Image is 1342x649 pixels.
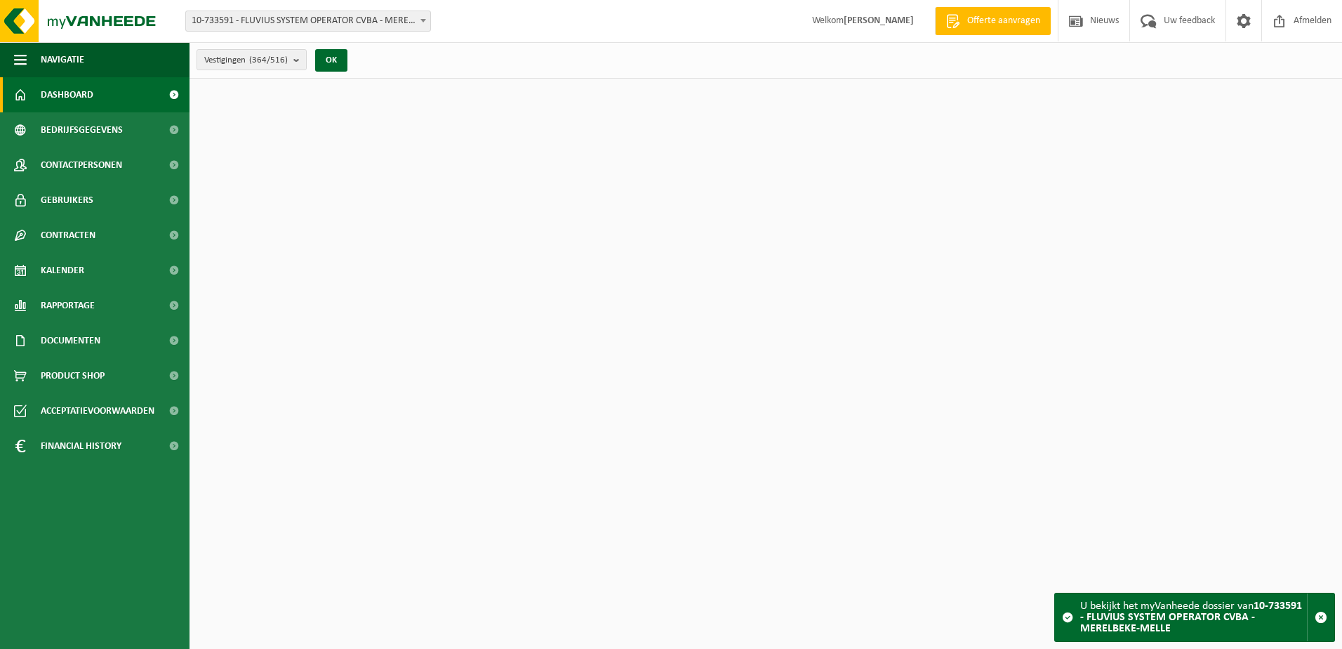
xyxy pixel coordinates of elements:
span: Bedrijfsgegevens [41,112,123,147]
span: Vestigingen [204,50,288,71]
span: Product Shop [41,358,105,393]
strong: [PERSON_NAME] [844,15,914,26]
span: Offerte aanvragen [964,14,1044,28]
span: Documenten [41,323,100,358]
span: 10-733591 - FLUVIUS SYSTEM OPERATOR CVBA - MERELBEKE-MELLE [185,11,431,32]
button: Vestigingen(364/516) [197,49,307,70]
span: Navigatie [41,42,84,77]
span: Contracten [41,218,95,253]
span: Financial History [41,428,121,464]
span: Contactpersonen [41,147,122,183]
span: Rapportage [41,288,95,323]
span: Acceptatievoorwaarden [41,393,154,428]
button: OK [315,49,347,72]
div: U bekijkt het myVanheede dossier van [1080,594,1307,641]
a: Offerte aanvragen [935,7,1051,35]
span: Dashboard [41,77,93,112]
span: 10-733591 - FLUVIUS SYSTEM OPERATOR CVBA - MERELBEKE-MELLE [186,11,430,31]
span: Kalender [41,253,84,288]
strong: 10-733591 - FLUVIUS SYSTEM OPERATOR CVBA - MERELBEKE-MELLE [1080,601,1302,634]
count: (364/516) [249,55,288,65]
span: Gebruikers [41,183,93,218]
